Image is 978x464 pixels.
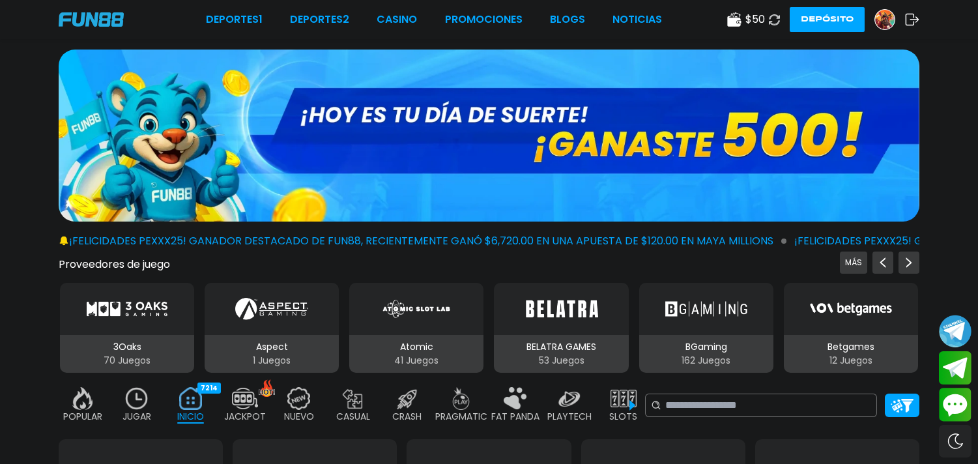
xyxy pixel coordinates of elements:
[448,387,474,410] img: pragmatic_off.webp
[69,233,786,249] span: ¡FELICIDADES pexxx25! GANADOR DESTACADO DE FUN88, RECIENTEMENTE GANÓ $6,720.00 EN UNA APUESTA DE ...
[840,252,867,274] button: Previous providers
[235,291,308,327] img: Aspect
[665,291,747,327] img: BGaming
[232,387,258,410] img: jackpot_off.webp
[611,387,637,410] img: slots_off.webp
[206,12,263,27] a: Deportes1
[899,252,919,274] button: Next providers
[547,410,592,424] p: PLAYTECH
[435,410,487,424] p: PRAGMATIC
[639,340,773,354] p: BGaming
[609,410,637,424] p: SLOTS
[520,291,602,327] img: BELATRA GAMES
[875,10,895,29] img: Avatar
[286,387,312,410] img: new_off.webp
[124,387,150,410] img: recent_off.webp
[349,354,483,368] p: 41 Juegos
[59,257,170,271] button: Proveedores de juego
[784,354,918,368] p: 12 Juegos
[259,379,275,397] img: hot
[556,387,582,410] img: playtech_off.webp
[224,410,266,424] p: JACKPOT
[60,354,194,368] p: 70 Juegos
[63,410,102,424] p: POPULAR
[60,340,194,354] p: 3Oaks
[939,388,971,422] button: Contact customer service
[122,410,151,424] p: JUGAR
[394,387,420,410] img: crash_off.webp
[55,282,199,374] button: 3Oaks
[290,12,349,27] a: Deportes2
[745,12,765,27] span: $ 50
[336,410,370,424] p: CASUAL
[489,282,633,374] button: BELATRA GAMES
[377,12,417,27] a: CASINO
[790,7,865,32] button: Depósito
[349,340,483,354] p: Atomic
[344,282,489,374] button: Atomic
[86,291,168,327] img: 3Oaks
[59,12,124,27] img: Company Logo
[874,9,905,30] a: Avatar
[634,282,779,374] button: BGaming
[939,425,971,457] div: Switch theme
[70,387,96,410] img: popular_off.webp
[491,410,539,424] p: FAT PANDA
[205,340,339,354] p: Aspect
[392,410,422,424] p: CRASH
[494,340,628,354] p: BELATRA GAMES
[205,354,339,368] p: 1 Juegos
[502,387,528,410] img: fat_panda_off.webp
[59,50,919,222] img: GANASTE 500
[445,12,523,27] a: Promociones
[197,383,221,394] div: 7214
[784,340,918,354] p: Betgames
[872,252,893,274] button: Previous providers
[199,282,344,374] button: Aspect
[380,291,453,327] img: Atomic
[779,282,923,374] button: Betgames
[178,387,204,410] img: home_active.webp
[612,12,662,27] a: NOTICIAS
[891,399,913,413] img: Platform Filter
[550,12,585,27] a: BLOGS
[340,387,366,410] img: casual_off.webp
[810,291,892,327] img: Betgames
[939,351,971,385] button: Join telegram
[494,354,628,368] p: 53 Juegos
[177,410,204,424] p: INICIO
[284,410,314,424] p: NUEVO
[639,354,773,368] p: 162 Juegos
[939,314,971,348] button: Join telegram channel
